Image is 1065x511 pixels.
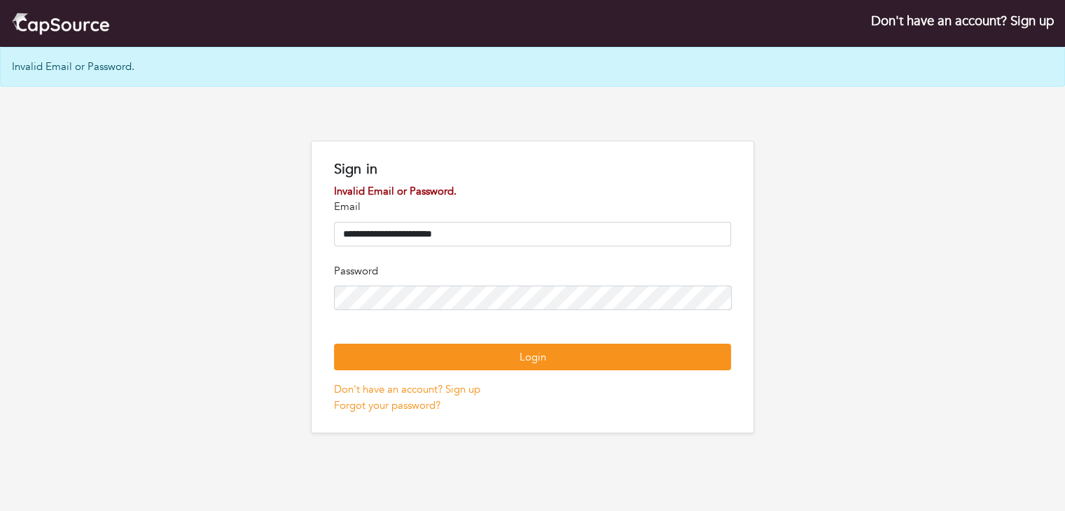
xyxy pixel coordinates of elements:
[334,344,732,371] button: Login
[334,263,732,279] p: Password
[334,382,480,396] a: Don't have an account? Sign up
[871,12,1054,30] a: Don't have an account? Sign up
[334,398,440,412] a: Forgot your password?
[11,11,110,36] img: cap_logo.png
[334,183,732,199] div: Invalid Email or Password.
[334,161,732,178] h1: Sign in
[334,199,732,215] p: Email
